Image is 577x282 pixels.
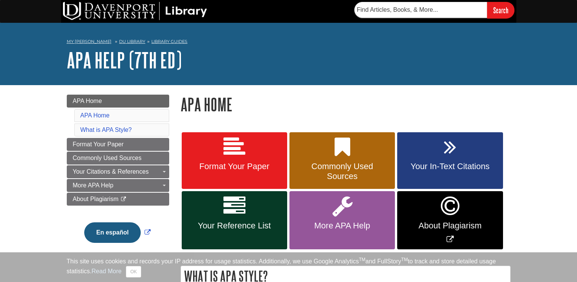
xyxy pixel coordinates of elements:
[67,95,169,256] div: Guide Page Menu
[126,266,141,277] button: Close
[397,132,503,189] a: Your In-Text Citations
[120,197,127,202] i: This link opens in a new window
[67,179,169,192] a: More APA Help
[67,165,169,178] a: Your Citations & References
[73,182,113,189] span: More APA Help
[73,141,124,147] span: Format Your Paper
[289,132,395,189] a: Commonly Used Sources
[67,257,511,277] div: This site uses cookies and records your IP address for usage statistics. Additionally, we use Goo...
[403,162,497,171] span: Your In-Text Citations
[354,2,514,18] form: Searches DU Library's articles, books, and more
[295,162,389,181] span: Commonly Used Sources
[187,221,281,231] span: Your Reference List
[67,38,112,45] a: My [PERSON_NAME]
[151,39,187,44] a: Library Guides
[354,2,487,18] input: Find Articles, Books, & More...
[289,191,395,249] a: More APA Help
[91,268,121,274] a: Read More
[487,2,514,18] input: Search
[73,98,102,104] span: APA Home
[73,168,149,175] span: Your Citations & References
[73,155,141,161] span: Commonly Used Sources
[67,48,182,72] a: APA Help (7th Ed)
[182,132,287,189] a: Format Your Paper
[403,221,497,231] span: About Plagiarism
[80,127,132,133] a: What is APA Style?
[73,196,119,202] span: About Plagiarism
[67,36,511,49] nav: breadcrumb
[182,191,287,249] a: Your Reference List
[67,152,169,165] a: Commonly Used Sources
[181,95,511,114] h1: APA Home
[67,138,169,151] a: Format Your Paper
[84,222,141,243] button: En español
[67,95,169,108] a: APA Home
[67,193,169,206] a: About Plagiarism
[63,2,207,20] img: DU Library
[295,221,389,231] span: More APA Help
[119,39,145,44] a: DU Library
[397,191,503,249] a: Link opens in new window
[80,112,110,119] a: APA Home
[82,229,153,236] a: Link opens in new window
[187,162,281,171] span: Format Your Paper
